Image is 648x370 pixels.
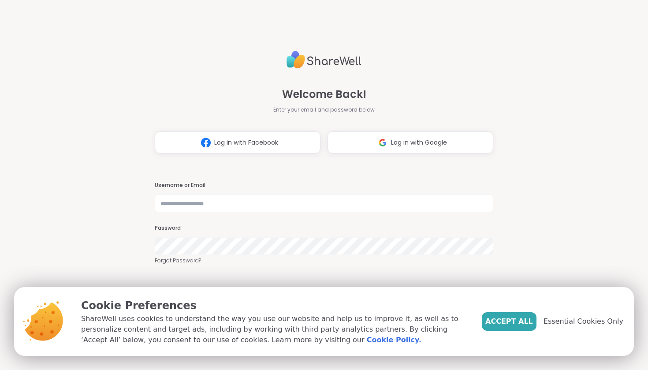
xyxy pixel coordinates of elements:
[544,316,623,327] span: Essential Cookies Only
[155,224,493,232] h3: Password
[273,106,375,114] span: Enter your email and password below
[197,135,214,151] img: ShareWell Logomark
[81,314,468,345] p: ShareWell uses cookies to understand the way you use our website and help us to improve it, as we...
[391,138,447,147] span: Log in with Google
[214,138,278,147] span: Log in with Facebook
[287,47,361,72] img: ShareWell Logo
[367,335,421,345] a: Cookie Policy.
[155,182,493,189] h3: Username or Email
[328,131,493,153] button: Log in with Google
[374,135,391,151] img: ShareWell Logomark
[482,312,536,331] button: Accept All
[282,86,366,102] span: Welcome Back!
[155,131,320,153] button: Log in with Facebook
[155,257,493,265] a: Forgot Password?
[485,316,533,327] span: Accept All
[81,298,468,314] p: Cookie Preferences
